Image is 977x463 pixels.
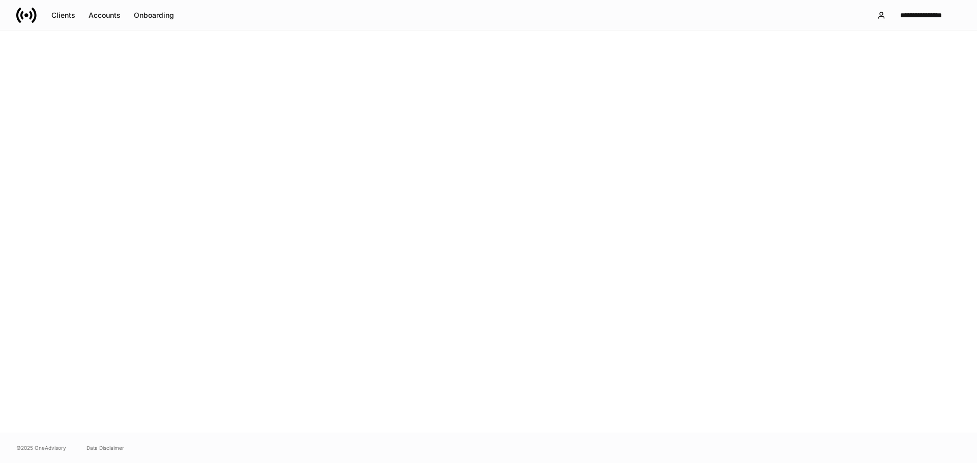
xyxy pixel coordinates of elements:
button: Clients [45,7,82,23]
span: © 2025 OneAdvisory [16,444,66,452]
a: Data Disclaimer [87,444,124,452]
button: Onboarding [127,7,181,23]
button: Accounts [82,7,127,23]
div: Accounts [89,10,121,20]
div: Clients [51,10,75,20]
div: Onboarding [134,10,174,20]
